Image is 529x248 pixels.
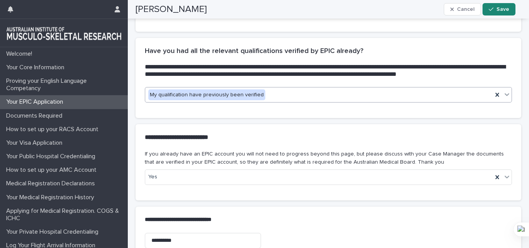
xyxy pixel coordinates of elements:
button: Cancel [444,3,481,15]
h2: Have you had all the relevant qualifications verified by EPIC already? [145,47,363,56]
p: Your Visa Application [3,139,69,147]
p: Medical Registration Declarations [3,180,101,187]
span: Yes [148,173,157,181]
p: Applying for Medical Registration. COGS & ICHC [3,207,128,222]
p: How to set up your AMC Account [3,166,103,174]
p: Your Private Hospital Credentialing [3,228,105,236]
div: My qualification have previously been verified [148,89,265,101]
p: Proving your English Language Competancy [3,77,128,92]
span: Cancel [457,7,474,12]
p: Welcome! [3,50,38,58]
p: Your Medical Registration History [3,194,100,201]
p: Documents Required [3,112,69,120]
p: How to set up your RACS Account [3,126,105,133]
button: Save [483,3,515,15]
p: Your Public Hospital Credentialing [3,153,101,160]
p: Your Core Information [3,64,70,71]
p: If you already have an EPIC account you will not need to progress beyond this page, but please di... [145,150,512,166]
span: Save [496,7,509,12]
h2: [PERSON_NAME] [136,4,207,15]
img: 1xcjEmqDTcmQhduivVBy [6,25,122,41]
p: Your EPIC Application [3,98,69,106]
